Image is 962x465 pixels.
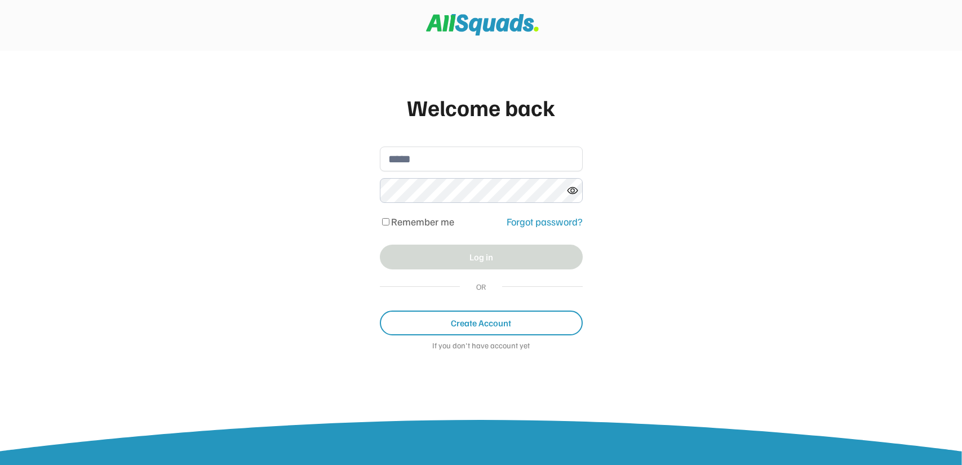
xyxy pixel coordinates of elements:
[380,341,583,352] div: If you don't have account yet
[391,215,454,228] label: Remember me
[380,90,583,124] div: Welcome back
[380,245,583,269] button: Log in
[426,14,539,36] img: Squad%20Logo.svg
[471,281,491,293] div: OR
[507,214,583,229] div: Forgot password?
[380,311,583,335] button: Create Account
